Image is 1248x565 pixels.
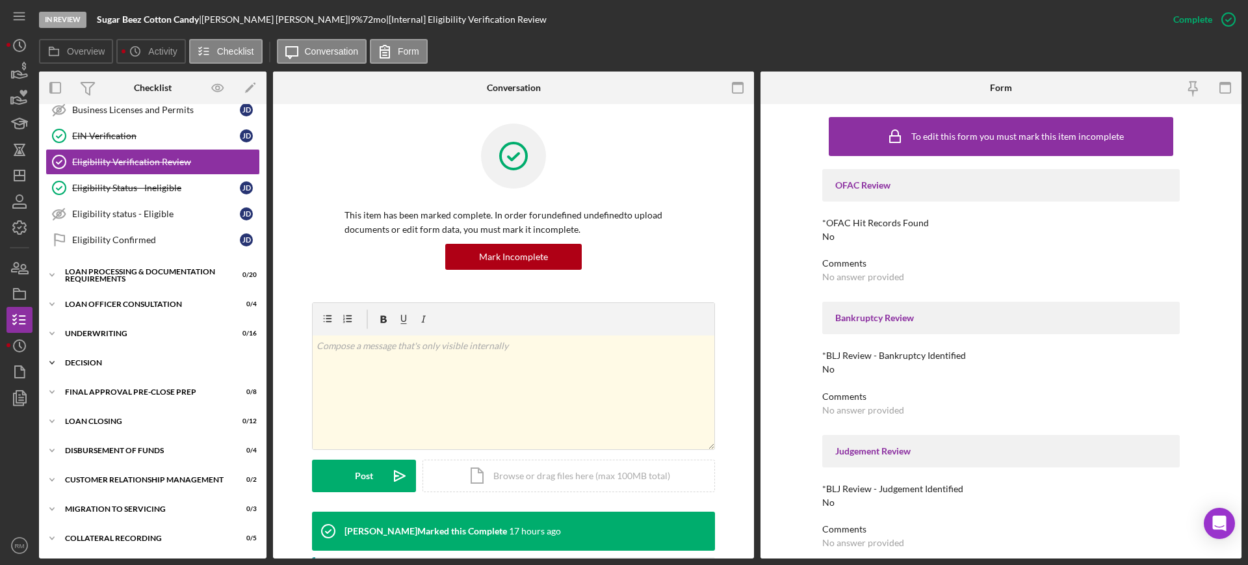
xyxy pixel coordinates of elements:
text: RM [15,542,25,549]
div: In Review [39,12,86,28]
div: No answer provided [822,538,904,548]
button: Activity [116,39,185,64]
div: 0 / 20 [233,271,257,279]
div: Eligibility Verification Review [72,157,259,167]
div: 72 mo [363,14,386,25]
div: Disbursement of Funds [65,447,224,454]
div: Comments [822,524,1180,534]
button: Form [370,39,428,64]
a: Eligibility Verification Review [45,149,260,175]
div: 0 / 12 [233,417,257,425]
button: Complete [1160,7,1241,33]
div: *BLJ Review - Bankruptcy Identified [822,350,1180,361]
div: | [97,14,201,25]
div: 0 / 3 [233,505,257,513]
div: 0 / 16 [233,330,257,337]
div: To edit this form you must mark this item incomplete [911,131,1124,142]
div: 0 / 8 [233,388,257,396]
div: No [822,364,835,374]
label: Overview [67,46,105,57]
div: Loan Closing [65,417,224,425]
div: Loan Processing & Documentation Requirements [65,268,224,283]
div: Comments [822,391,1180,402]
button: RM [6,532,32,558]
div: Migration to Servicing [65,505,224,513]
div: Business Licenses and Permits [72,105,240,115]
div: Eligibility status - Eligible [72,209,240,219]
div: Customer Relationship Management [65,476,224,484]
div: J D [240,129,253,142]
div: [PERSON_NAME] Marked this Complete [344,526,507,536]
button: Mark Incomplete [445,244,582,270]
div: J D [240,233,253,246]
button: Post [312,460,416,492]
div: Eligibility Status - Ineligible [72,183,240,193]
div: 0 / 2 [233,476,257,484]
label: Activity [148,46,177,57]
div: J D [240,103,253,116]
div: Eligibility Confirmed [72,235,240,245]
div: No answer provided [822,272,904,282]
label: Checklist [217,46,254,57]
div: EIN Verification [72,131,240,141]
button: Conversation [277,39,367,64]
div: *OFAC Hit Records Found [822,218,1180,228]
div: Mark Incomplete [479,244,548,270]
div: Conversation [487,83,541,93]
div: Open Intercom Messenger [1204,508,1235,539]
div: OFAC Review [835,180,1167,191]
div: J D [240,181,253,194]
div: Loan Officer Consultation [65,300,224,308]
p: This item has been marked complete. In order for undefined undefined to upload documents or edit ... [344,208,682,237]
div: Judgement Review [835,446,1167,456]
div: [PERSON_NAME] [PERSON_NAME] | [201,14,350,25]
div: Decision [65,359,250,367]
a: Business Licenses and PermitsJD [45,97,260,123]
button: Overview [39,39,113,64]
div: No [822,231,835,242]
div: Checklist [134,83,172,93]
label: Form [398,46,419,57]
div: 9 % [350,14,363,25]
div: 0 / 4 [233,447,257,454]
a: EIN VerificationJD [45,123,260,149]
a: Eligibility Status - IneligibleJD [45,175,260,201]
div: No answer provided [822,405,904,415]
div: Collateral Recording [65,534,224,542]
div: Final Approval Pre-Close Prep [65,388,224,396]
a: Eligibility status - EligibleJD [45,201,260,227]
div: J D [240,207,253,220]
div: Comments [822,258,1180,269]
label: Conversation [305,46,359,57]
div: No [822,497,835,508]
div: *BLJ Review - Judgement Identified [822,484,1180,494]
div: Bankruptcy Review [835,313,1167,323]
div: Complete [1173,7,1212,33]
div: 0 / 4 [233,300,257,308]
div: Form [990,83,1012,93]
div: Post [355,460,373,492]
div: | [Internal] Eligibility Verification Review [386,14,547,25]
a: Eligibility ConfirmedJD [45,227,260,253]
button: Checklist [189,39,263,64]
time: 2025-09-10 20:39 [509,526,561,536]
div: Underwriting [65,330,224,337]
div: 0 / 5 [233,534,257,542]
b: Sugar Beez Cotton Candy [97,14,199,25]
